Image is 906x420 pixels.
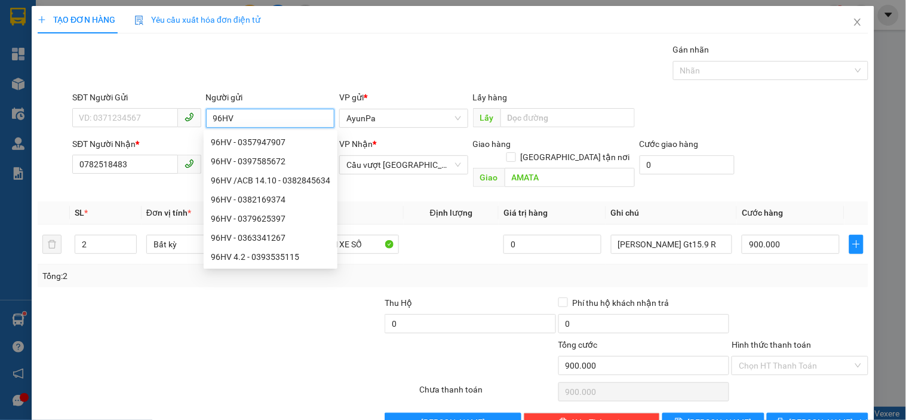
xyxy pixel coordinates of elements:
[107,45,130,60] span: Gửi:
[211,136,330,149] div: 96HV - 0357947907
[107,65,149,79] span: AyunPa
[418,383,557,404] div: Chưa thanh toán
[473,93,508,102] span: Lấy hàng
[339,139,373,149] span: VP Nhận
[211,250,330,263] div: 96HV 4.2 - 0393535115
[153,235,260,253] span: Bất kỳ
[42,269,351,283] div: Tổng: 2
[505,168,635,187] input: Dọc đường
[211,231,330,244] div: 96HV - 0363341267
[473,168,505,187] span: Giao
[204,228,337,247] div: 96HV - 0363341267
[500,108,635,127] input: Dọc đường
[568,296,674,309] span: Phí thu hộ khách nhận trả
[346,109,460,127] span: AyunPa
[38,15,115,24] span: TẠO ĐƠN HÀNG
[185,159,194,168] span: phone
[204,133,337,152] div: 96HV - 0357947907
[640,155,735,174] input: Cước giao hàng
[204,209,337,228] div: 96HV - 0379625397
[558,340,598,350] span: Tổng cước
[146,208,191,217] span: Đơn vị tính
[185,112,194,122] span: phone
[473,108,500,127] span: Lấy
[850,240,863,249] span: plus
[742,208,783,217] span: Cước hàng
[640,139,699,149] label: Cước giao hàng
[38,16,46,24] span: plus
[30,8,80,26] b: Cô Hai
[611,235,732,254] input: Ghi Chú
[204,190,337,209] div: 96HV - 0382169374
[346,156,460,174] span: Cầu vượt Bình Phước
[72,137,201,151] div: SĐT Người Nhận
[211,155,330,168] div: 96HV - 0397585672
[849,235,864,254] button: plus
[134,15,260,24] span: Yêu cầu xuất hóa đơn điện tử
[72,91,201,104] div: SĐT Người Gửi
[107,82,147,103] span: 1bao
[211,212,330,225] div: 96HV - 0379625397
[42,235,62,254] button: delete
[204,171,337,190] div: 96HV /ACB 14.10 - 0382845634
[204,247,337,266] div: 96HV 4.2 - 0393535115
[516,151,635,164] span: [GEOGRAPHIC_DATA] tận nơi
[673,45,710,54] label: Gán nhãn
[134,16,144,25] img: icon
[204,152,337,171] div: 96HV - 0397585672
[430,208,472,217] span: Định lượng
[211,193,330,206] div: 96HV - 0382169374
[503,208,548,217] span: Giá trị hàng
[503,235,601,254] input: 0
[732,340,811,350] label: Hình thức thanh toán
[211,174,330,187] div: 96HV /ACB 14.10 - 0382845634
[473,139,511,149] span: Giao hàng
[75,208,84,217] span: SL
[606,201,737,225] th: Ghi chú
[385,298,412,308] span: Thu Hộ
[107,32,151,41] span: [DATE] 13:47
[206,91,334,104] div: Người gửi
[853,17,862,27] span: close
[277,235,398,254] input: VD: Bàn, Ghế
[5,37,71,56] h2: FYYMHVXW
[841,6,874,39] button: Close
[339,91,468,104] div: VP gửi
